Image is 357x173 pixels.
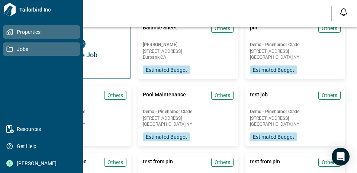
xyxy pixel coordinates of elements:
[215,158,230,166] span: Others
[143,42,234,48] span: [PERSON_NAME]
[16,6,80,13] span: Tailorbird Inc
[3,25,80,39] a: Properties
[107,92,123,99] span: Others
[143,116,234,121] span: [STREET_ADDRESS]
[250,122,341,126] span: [GEOGRAPHIC_DATA] , NY
[338,6,350,18] button: Open notification feed
[13,28,73,36] span: Properties
[13,160,73,167] span: [PERSON_NAME]
[143,24,177,39] span: Balance Sheet
[143,158,173,173] span: test from pin
[250,49,341,54] span: [STREET_ADDRESS]
[250,158,280,173] span: test from pin
[250,109,341,115] span: Demo - Pineharbor Glade
[143,49,234,54] span: [STREET_ADDRESS]
[143,55,234,60] span: Burbank , CA
[13,125,73,133] span: Resources
[322,92,337,99] span: Others
[3,42,80,56] a: Jobs
[250,55,341,60] span: [GEOGRAPHIC_DATA] , NY
[13,142,73,150] span: Get Help
[250,42,341,48] span: Demo - Pineharbor Glade
[107,158,123,166] span: Others
[143,91,186,106] span: Pool Maintenance
[250,116,341,121] span: [STREET_ADDRESS]
[253,66,294,74] span: Estimated Budget
[250,24,257,39] span: pin
[143,109,234,115] span: Demo - Pineharbor Glade
[13,45,73,53] span: Jobs
[250,91,268,106] span: test job
[253,133,294,141] span: Estimated Budget
[143,122,234,126] span: [GEOGRAPHIC_DATA] , NY
[322,158,337,166] span: Others
[332,148,350,166] div: Open Intercom Messenger
[215,25,230,32] span: Others
[215,92,230,99] span: Others
[322,25,337,32] span: Others
[146,133,187,141] span: Estimated Budget
[146,66,187,74] span: Estimated Budget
